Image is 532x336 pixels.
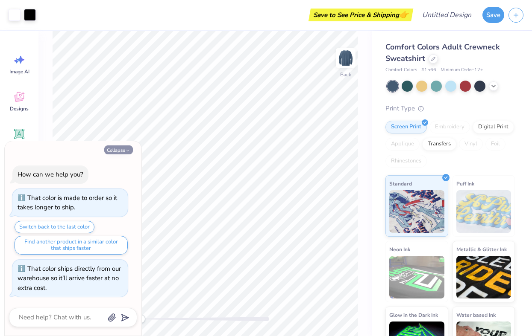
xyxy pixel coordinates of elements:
[421,67,436,74] span: # 1566
[389,179,412,188] span: Standard
[429,121,470,133] div: Embroidery
[473,121,514,133] div: Digital Print
[385,42,500,64] span: Comfort Colors Adult Crewneck Sweatshirt
[18,170,83,179] div: How can we help you?
[385,104,515,113] div: Print Type
[389,245,410,254] span: Neon Ink
[340,71,351,78] div: Back
[459,138,483,151] div: Vinyl
[485,138,506,151] div: Foil
[456,190,511,233] img: Puff Ink
[456,245,507,254] span: Metallic & Glitter Ink
[385,155,427,168] div: Rhinestones
[311,9,411,21] div: Save to See Price & Shipping
[389,190,444,233] img: Standard
[389,310,438,319] span: Glow in the Dark Ink
[337,49,354,67] img: Back
[9,68,29,75] span: Image AI
[18,264,121,292] div: That color ships directly from our warehouse so it’ll arrive faster at no extra cost.
[456,179,474,188] span: Puff Ink
[456,256,511,298] img: Metallic & Glitter Ink
[441,67,483,74] span: Minimum Order: 12 +
[18,194,117,212] div: That color is made to order so it takes longer to ship.
[15,236,128,255] button: Find another product in a similar color that ships faster
[104,145,133,154] button: Collapse
[385,121,427,133] div: Screen Print
[10,105,29,112] span: Designs
[415,6,478,23] input: Untitled Design
[399,9,409,20] span: 👉
[389,256,444,298] img: Neon Ink
[385,138,420,151] div: Applique
[456,310,496,319] span: Water based Ink
[482,7,504,23] button: Save
[15,221,94,233] button: Switch back to the last color
[422,138,456,151] div: Transfers
[385,67,417,74] span: Comfort Colors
